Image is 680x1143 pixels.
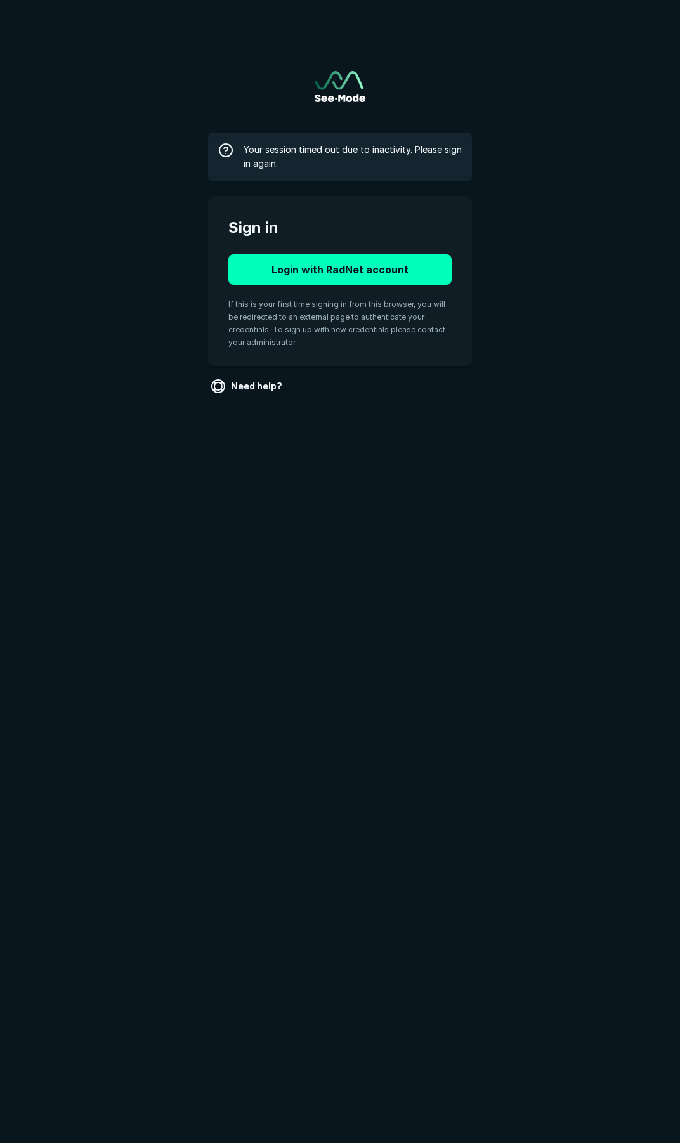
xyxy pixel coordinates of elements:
span: Your session timed out due to inactivity. Please sign in again. [244,143,462,171]
span: If this is your first time signing in from this browser, you will be redirected to an external pa... [228,299,445,347]
a: Need help? [208,376,287,396]
img: See-Mode Logo [315,71,365,102]
a: Go to sign in [315,71,365,102]
button: Login with RadNet account [228,254,452,285]
span: Sign in [228,216,452,239]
